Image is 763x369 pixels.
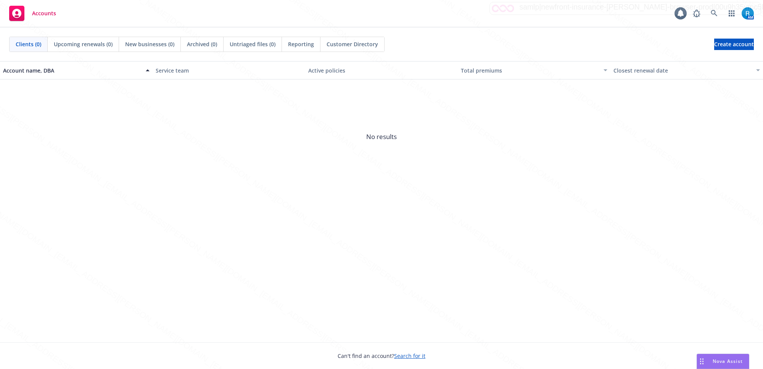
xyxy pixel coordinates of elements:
[697,354,707,369] div: Drag to move
[3,66,141,74] div: Account name, DBA
[461,66,599,74] div: Total premiums
[156,66,302,74] div: Service team
[54,40,113,48] span: Upcoming renewals (0)
[610,61,763,79] button: Closest renewal date
[707,6,722,21] a: Search
[338,352,425,360] span: Can't find an account?
[724,6,739,21] a: Switch app
[288,40,314,48] span: Reporting
[714,39,754,50] a: Create account
[32,10,56,16] span: Accounts
[187,40,217,48] span: Archived (0)
[697,354,749,369] button: Nova Assist
[689,6,704,21] a: Report a Bug
[713,358,743,364] span: Nova Assist
[305,61,458,79] button: Active policies
[153,61,305,79] button: Service team
[308,66,455,74] div: Active policies
[16,40,41,48] span: Clients (0)
[714,37,754,52] span: Create account
[613,66,752,74] div: Closest renewal date
[327,40,378,48] span: Customer Directory
[394,352,425,359] a: Search for it
[458,61,610,79] button: Total premiums
[6,3,59,24] a: Accounts
[125,40,174,48] span: New businesses (0)
[742,7,754,19] img: photo
[230,40,275,48] span: Untriaged files (0)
